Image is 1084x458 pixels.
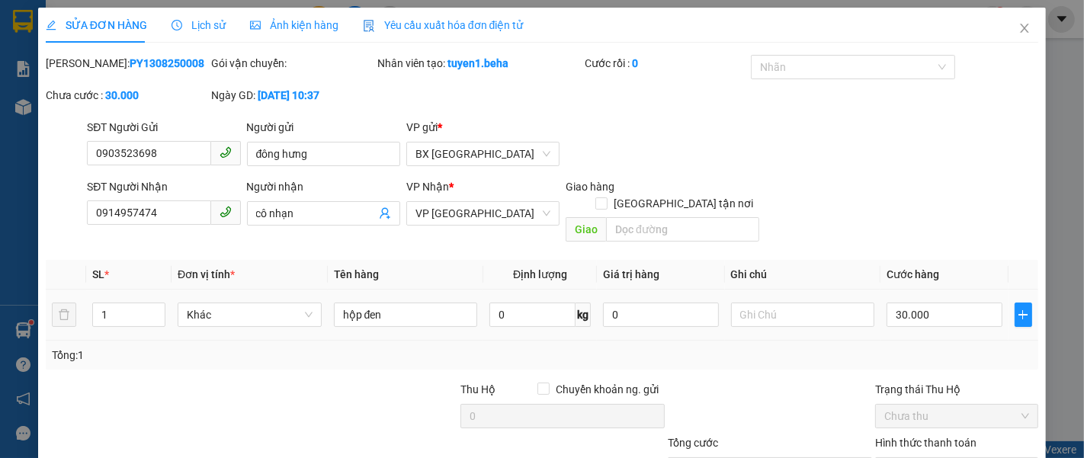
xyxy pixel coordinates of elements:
span: Tổng cước [668,437,718,449]
span: phone [220,206,232,218]
b: [DATE] 10:37 [258,89,320,101]
span: [GEOGRAPHIC_DATA] tận nơi [608,195,759,212]
th: Ghi chú [725,260,881,290]
div: Ngày GD: [212,87,375,104]
div: [PERSON_NAME]: [46,55,209,72]
b: PY1308250008 [130,57,204,69]
span: clock-circle [172,20,182,30]
span: kg [576,303,591,327]
span: VP Nhận [406,181,449,193]
span: Ảnh kiện hàng [250,19,338,31]
span: SL [92,268,104,280]
div: Cước rồi : [585,55,748,72]
div: SĐT Người Nhận [87,178,240,195]
div: Tổng: 1 [52,347,419,364]
button: delete [52,303,76,327]
b: 30.000 [105,89,139,101]
label: Hình thức thanh toán [875,437,977,449]
span: BX PHÚ YÊN [415,143,550,165]
span: Chuyển khoản ng. gửi [550,381,665,398]
span: user-add [379,207,391,219]
span: picture [250,20,261,30]
input: VD: Bàn, Ghế [334,303,478,327]
span: Khác [187,303,313,326]
div: Nhân viên tạo: [377,55,582,72]
span: VP ĐẮK LẮK [415,202,550,225]
div: Trạng thái Thu Hộ [875,381,1038,398]
span: SỬA ĐƠN HÀNG [46,19,147,31]
input: Dọc đường [606,217,759,242]
span: Lịch sử [172,19,226,31]
button: Close [1003,8,1046,50]
input: Ghi Chú [731,303,875,327]
span: edit [46,20,56,30]
div: SĐT Người Gửi [87,119,240,136]
span: Giao [566,217,606,242]
span: Tên hàng [334,268,379,280]
span: plus [1015,309,1032,321]
span: Giá trị hàng [603,268,659,280]
span: Giao hàng [566,181,614,193]
b: 0 [632,57,638,69]
img: icon [363,20,375,32]
div: VP gửi [406,119,560,136]
span: Định lượng [513,268,567,280]
div: Gói vận chuyển: [212,55,375,72]
button: plus [1015,303,1033,327]
div: Người gửi [247,119,400,136]
span: close [1018,22,1031,34]
span: Đơn vị tính [178,268,235,280]
div: Người nhận [247,178,400,195]
span: Thu Hộ [460,383,495,396]
span: Chưa thu [884,405,1029,428]
span: Cước hàng [887,268,939,280]
span: phone [220,146,232,159]
div: Chưa cước : [46,87,209,104]
span: Yêu cầu xuất hóa đơn điện tử [363,19,524,31]
b: tuyen1.beha [447,57,508,69]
